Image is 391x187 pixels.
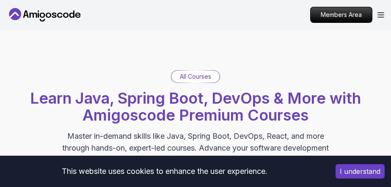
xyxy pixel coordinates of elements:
button: Open Menu [377,12,384,18]
span: Learn Java, Spring Boot, DevOps & More with Amigoscode Premium Courses [30,89,361,124]
div: This website uses cookies to enhance the user experience. [6,162,323,181]
a: Members Area [310,7,372,23]
button: Accept cookies [336,164,385,179]
p: Master in-demand skills like Java, Spring Boot, DevOps, React, and more through hands-on, expert-... [53,130,338,166]
p: Members Area [311,7,372,22]
p: All Courses [180,72,211,81]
